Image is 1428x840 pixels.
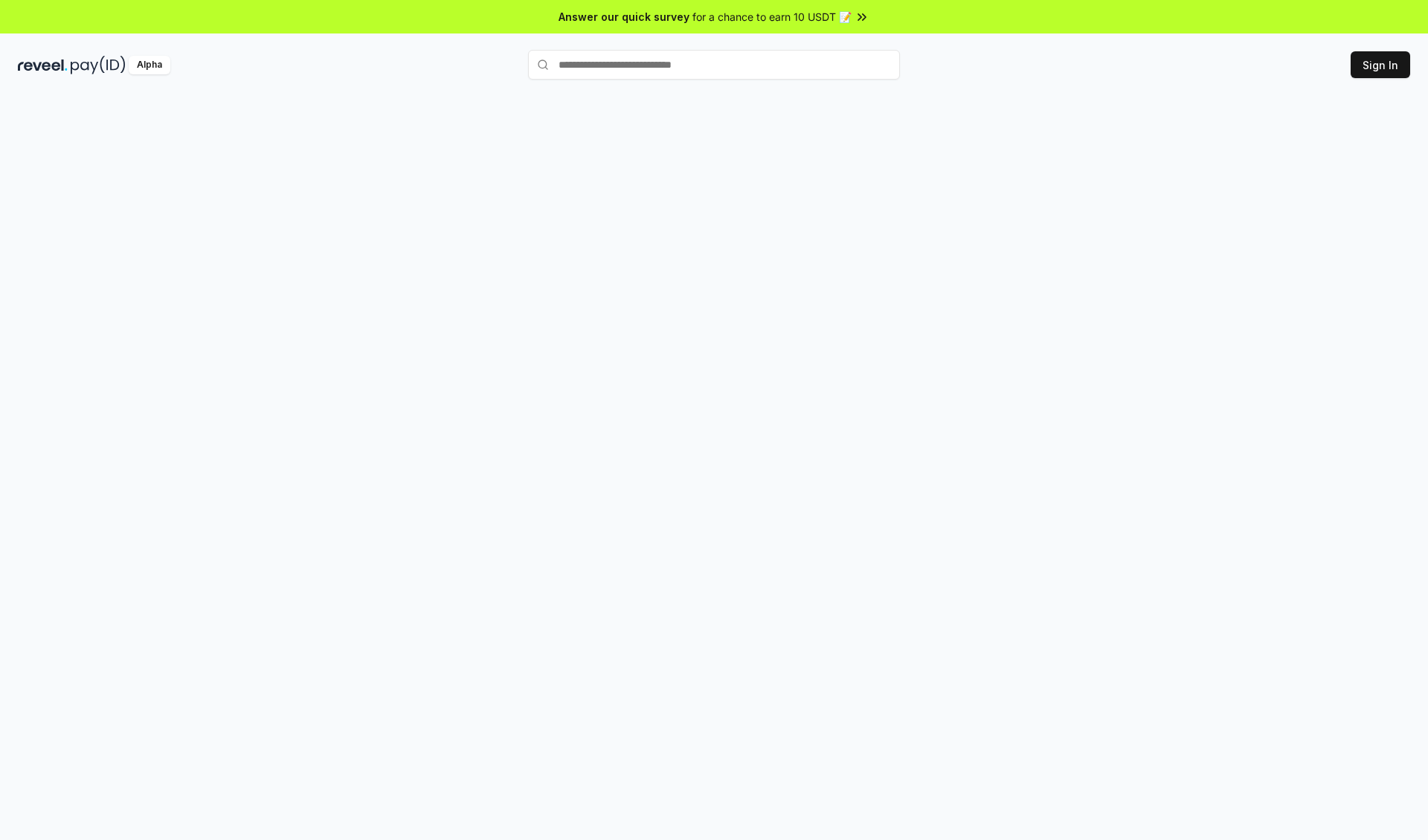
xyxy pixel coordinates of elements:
img: pay_id [71,56,126,74]
button: Sign In [1351,51,1410,78]
span: for a chance to earn 10 USDT 📝 [692,9,852,25]
img: reveel_dark [18,56,68,74]
span: Answer our quick survey [559,9,689,25]
div: Alpha [129,56,170,74]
